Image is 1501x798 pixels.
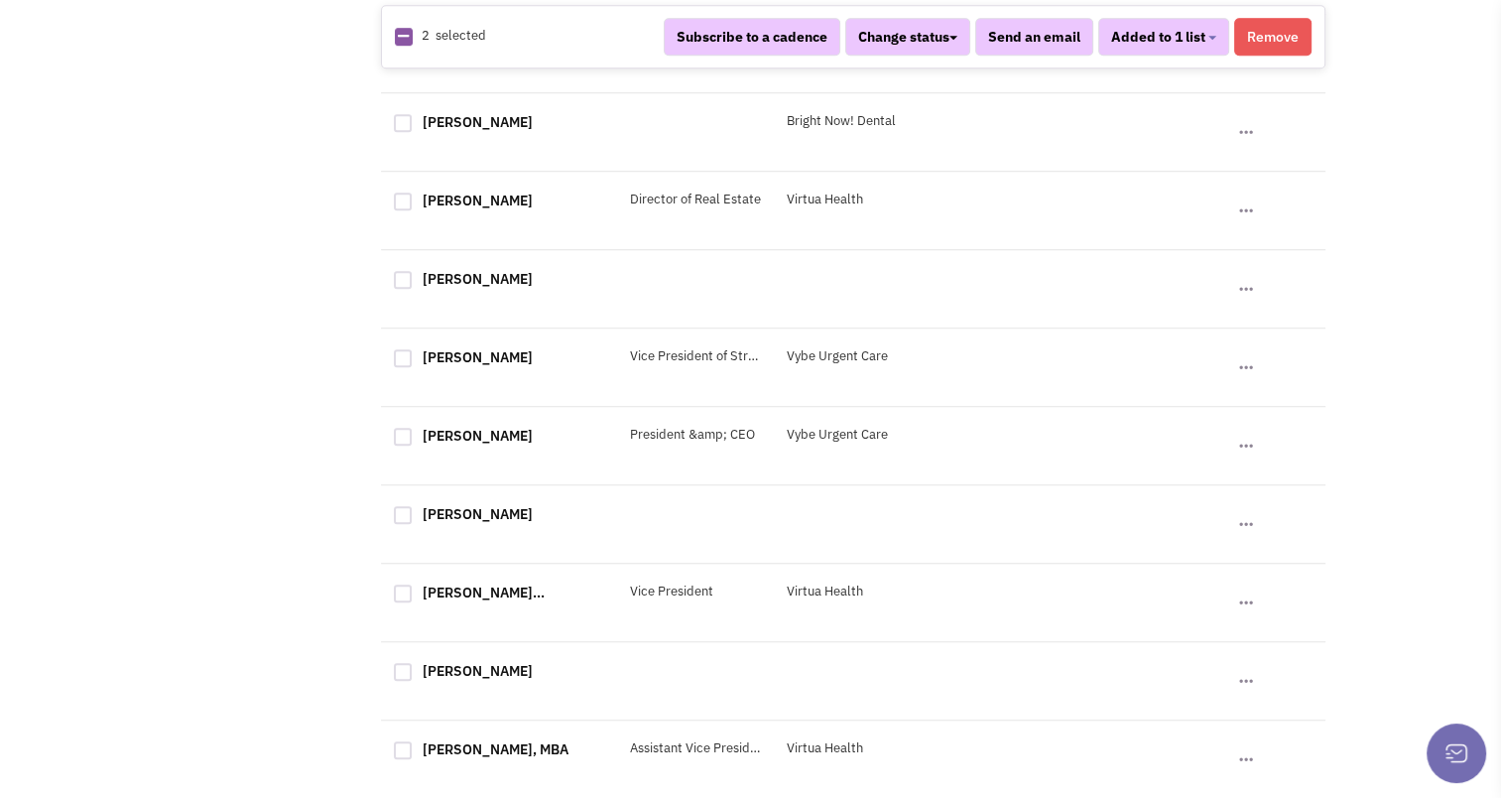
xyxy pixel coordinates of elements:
[845,18,970,56] button: Change status
[423,505,533,523] a: [PERSON_NAME]
[422,28,430,45] span: 2
[423,584,545,601] a: [PERSON_NAME]...
[395,28,413,46] img: Rectangle.png
[423,662,533,680] a: [PERSON_NAME]
[774,191,1010,209] div: Virtua Health
[423,113,533,131] a: [PERSON_NAME]
[423,740,568,758] a: [PERSON_NAME], MBA
[617,583,775,601] div: Vice President
[617,191,775,209] div: Director of Real Estate
[774,426,1010,445] div: Vybe Urgent Care
[975,18,1093,56] button: Send an email
[1098,18,1229,56] button: Added to 1 list
[1234,18,1312,56] button: Remove
[774,112,1010,131] div: Bright Now! Dental
[436,28,486,45] span: selected
[423,348,533,366] a: [PERSON_NAME]
[423,427,533,445] a: [PERSON_NAME]
[423,270,533,288] a: [PERSON_NAME]
[664,18,840,56] button: Subscribe to a cadence
[423,192,533,209] a: [PERSON_NAME]
[617,347,775,366] div: Vice President of Strategy and Corporate Developme
[774,583,1010,601] div: Virtua Health
[617,739,775,758] div: Assistant Vice President - Operations
[774,739,1010,758] div: Virtua Health
[774,347,1010,366] div: Vybe Urgent Care
[617,426,775,445] div: President &amp; CEO
[1111,28,1205,46] span: Added to 1 list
